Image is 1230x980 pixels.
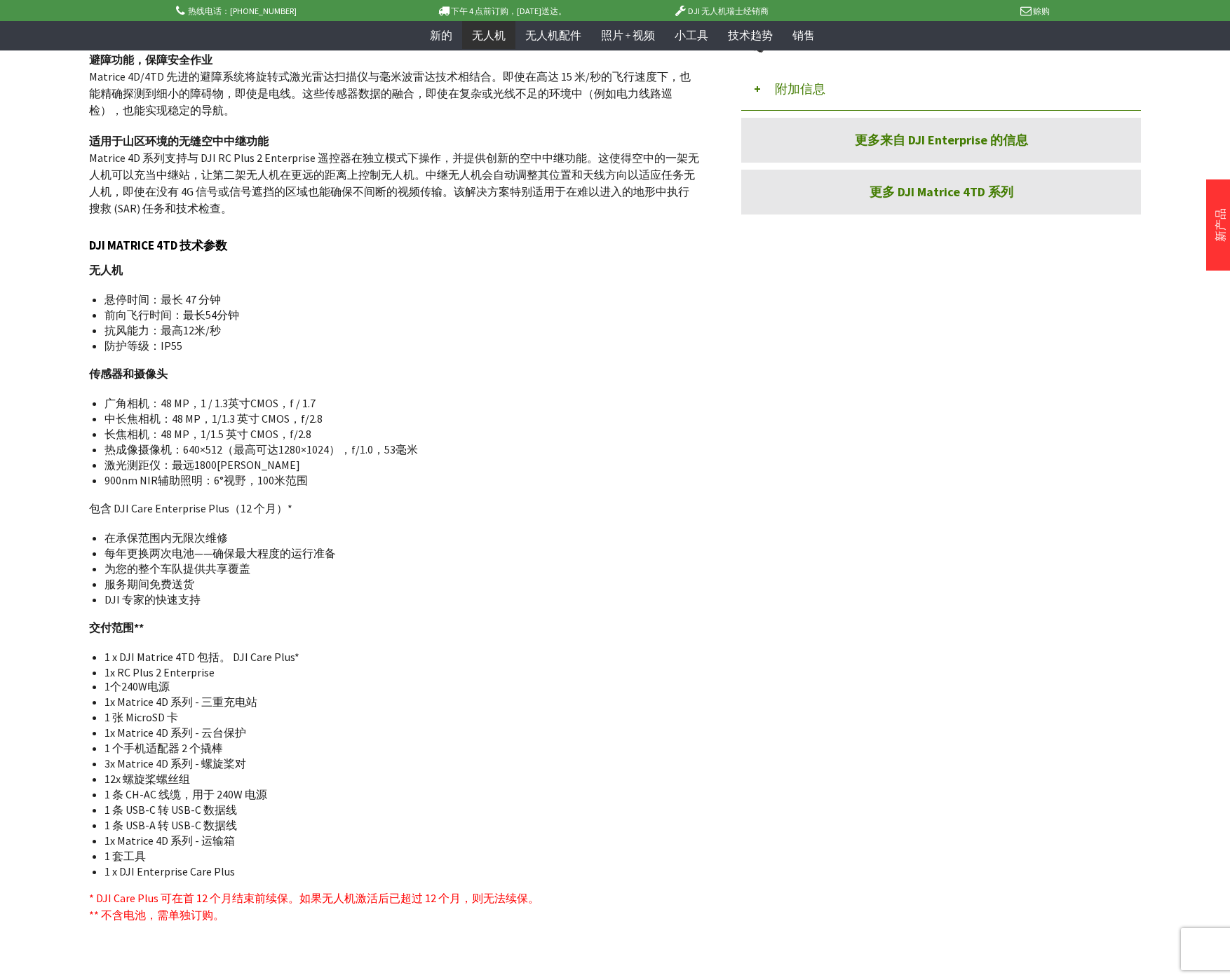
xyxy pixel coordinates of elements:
[855,132,1028,148] font: 更多来自 DJI Enterprise 的信息
[472,28,506,42] font: 无人机
[451,6,567,16] font: 下午 4 点前订购，[DATE]送达。
[688,6,769,16] font: DJI 无人机瑞士经销商
[104,339,182,353] font: 防护等级：IP55
[104,695,257,709] font: 1x Matrice 4D 系列 - 三重充电站
[104,726,246,740] font: 1x Matrice 4D 系列 - 云台保护
[89,891,539,905] font: * DJI Care Plus 可在首 12 个月结束前续保。如果无人机激活后已超过 12 个月，则无法续保。
[104,577,149,591] font: 服务期间
[104,531,172,545] font: 在承保范围内
[104,546,194,560] font: 每年更换两次电池
[104,592,156,606] font: DJI 专家的
[718,21,783,50] a: 技术趋势
[741,68,1141,111] button: 附加信息
[104,833,235,848] font: 1x Matrice 4D 系列 - 运输箱
[104,458,300,472] font: 激光测距仪：最远1800[PERSON_NAME]
[89,238,227,253] font: DJI MATRICE 4TD 技术参数
[870,184,1013,200] font: 更多 DJI Matrice 4TD 系列
[104,772,190,786] font: 12x 螺旋桨螺丝组
[741,118,1141,163] a: 更多来自 DJI Enterprise 的信息
[515,21,591,50] a: 无人机配件
[104,665,215,679] font: 1x RC Plus 2 Enterprise
[89,69,691,117] font: Matrice 4D/4TD 先进的避障系统将旋转式激光雷达扫描仪与毫米波雷达技术相结合。即使在高达 15 米/秒的飞行速度下，也能精确探测到细小的障碍物，即使是电线。这些传感器数据的融合，即使...
[104,427,311,441] font: 长焦相机：48 MP，1/1.5 英寸 CMOS，f/2.8
[1033,6,1050,16] font: 赊购
[104,442,418,456] font: 热成像摄像机：640×512（最高可达1280×1024），f/1.0，53毫米
[792,28,815,42] font: 销售
[741,170,1141,215] a: 更多 DJI Matrice 4TD 系列
[104,803,237,817] font: 1 条 USB-C 转 USB-C 数据线
[104,741,223,755] font: 1 个手机适配器 2 个撬棒
[104,411,323,426] font: 中长焦相机：48 MP，1/1.3 英寸 CMOS，f/2.8
[89,134,269,148] font: 适用于山区环境的无缝空中中继功能
[156,592,201,606] font: 快速支持
[591,21,665,50] a: 照片 + 视频
[149,577,194,591] font: 免费送货
[89,908,224,922] font: ** 不含电池，需单独订购。
[89,367,168,381] font: 传感器和摄像头
[188,6,297,16] font: 热线电话：[PHONE_NUMBER]
[104,396,316,410] font: 广角相机：48 MP，1 / 1.3英寸CMOS，f / 1.7
[194,546,336,560] font: ——确保最大程度的运行准备
[104,849,146,863] font: 1 套工具
[104,818,237,832] font: 1 条 USB-A 转 USB-C 数据线
[430,28,452,42] font: 新的
[1213,208,1227,242] a: 新产品
[665,21,718,50] a: 小工具
[89,151,699,215] font: Matrice 4D 系列支持与 DJI RC Plus 2 Enterprise 遥控器在独立模式下操作，并提供创新的空中中继功能。这使得空中的一架无人机可以充当中继站，让第二架无人机在更远的...
[104,864,235,878] font: 1 x DJI Enterprise Care Plus
[89,501,292,515] font: 包含 DJI Care Enterprise Plus（12 个月）*
[775,81,825,97] font: 附加信息
[783,21,825,50] a: 销售
[205,562,250,576] font: 共享覆盖
[104,562,205,576] font: 为您的整个车队提供
[728,28,773,42] font: 技术趋势
[462,21,515,50] a: 无人机
[89,263,123,277] font: 无人机
[104,292,221,306] font: 悬停时间：最长 47 分钟
[104,650,299,664] font: 1 x DJI Matrice 4TD 包括。 DJI Care Plus*
[104,679,170,693] font: 1个240W电源
[525,28,581,42] font: 无人机配件
[104,323,221,337] font: 抗风能力：最高12米/秒
[104,787,267,801] font: 1 条 CH-AC 线缆，用于 240W 电源
[420,21,462,50] a: 新的
[104,710,178,724] font: 1 张 MicroSD 卡
[104,308,239,322] font: 前向飞行时间：最长54分钟
[104,756,246,770] font: 3x Matrice 4D 系列 - 螺旋桨对
[104,473,308,487] font: 900nm NIR辅助照明：6°视野，100米范围
[675,28,708,42] font: 小工具
[172,531,228,545] font: 无限次维修
[89,53,212,67] font: 避障功能，保障安全作业
[601,28,655,42] font: 照片 + 视频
